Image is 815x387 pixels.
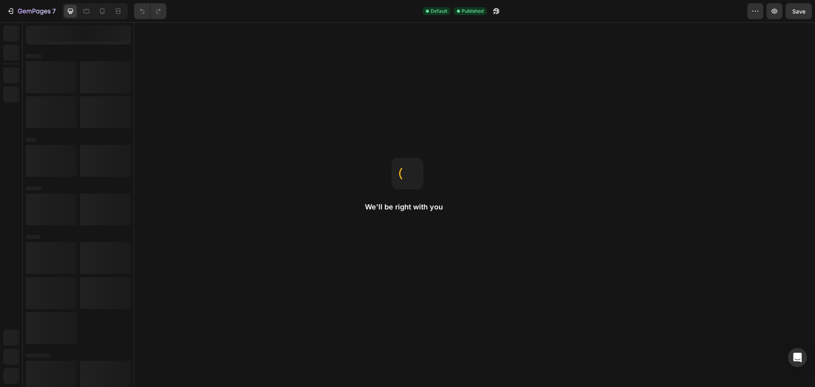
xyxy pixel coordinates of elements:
[431,8,447,15] span: Default
[462,8,484,15] span: Published
[792,8,805,15] span: Save
[134,3,166,19] div: Undo/Redo
[786,3,812,19] button: Save
[3,3,59,19] button: 7
[788,348,807,367] div: Open Intercom Messenger
[52,6,56,16] p: 7
[365,202,450,212] h2: We'll be right with you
